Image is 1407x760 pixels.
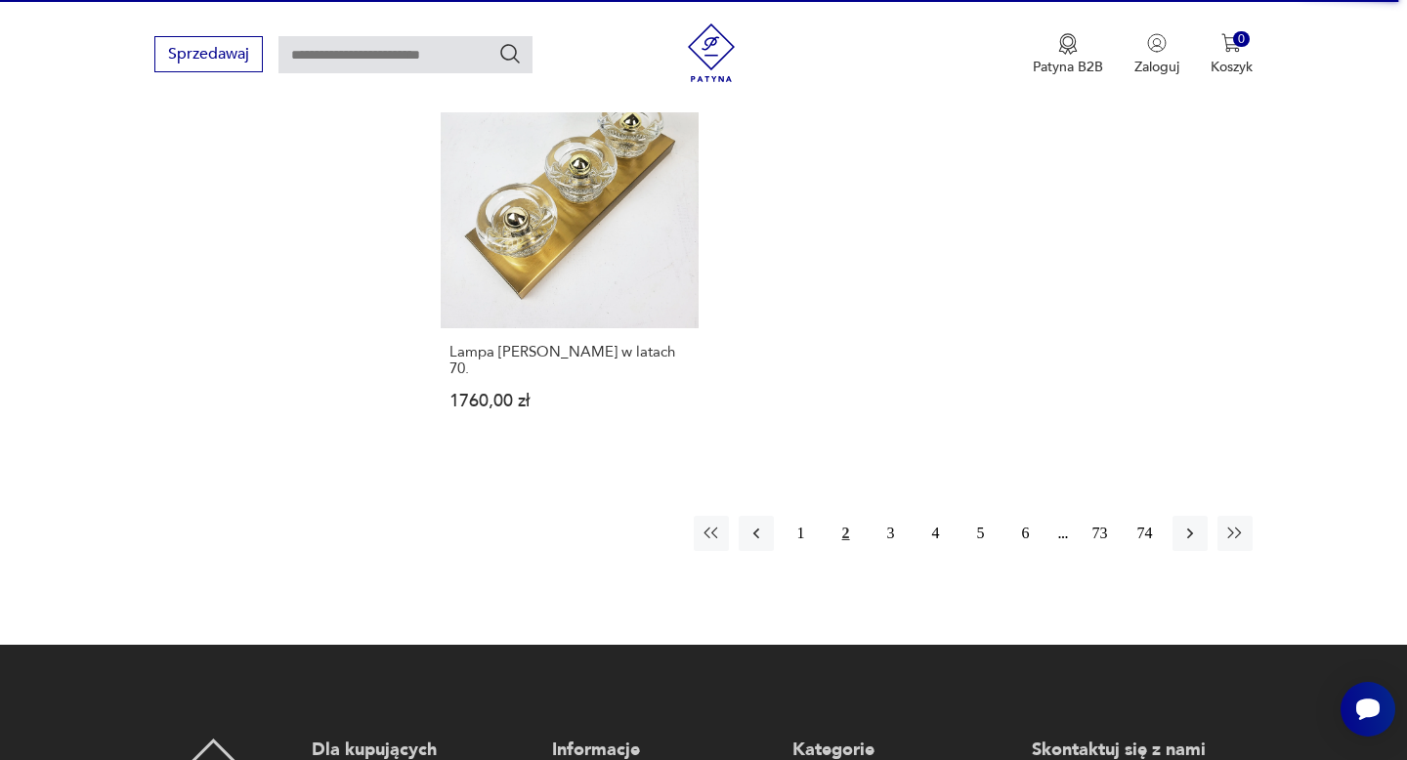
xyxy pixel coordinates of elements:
a: Ikona medaluPatyna B2B [1033,33,1103,76]
img: Ikona medalu [1058,33,1078,55]
button: 74 [1128,516,1163,551]
button: 2 [829,516,864,551]
button: Szukaj [498,42,522,65]
p: Patyna B2B [1033,58,1103,76]
button: 4 [918,516,954,551]
button: 73 [1083,516,1118,551]
img: Ikona koszyka [1221,33,1241,53]
p: Koszyk [1211,58,1253,76]
p: Zaloguj [1134,58,1179,76]
p: 1760,00 zł [449,393,689,409]
img: Patyna - sklep z meblami i dekoracjami vintage [682,23,741,82]
button: Zaloguj [1134,33,1179,76]
img: Ikonka użytkownika [1147,33,1167,53]
div: 0 [1233,31,1250,48]
button: 6 [1008,516,1044,551]
a: Sprzedawaj [154,49,263,63]
button: 5 [963,516,999,551]
h3: Lampa [PERSON_NAME] w latach 70. [449,344,689,377]
button: Sprzedawaj [154,36,263,72]
button: 1 [784,516,819,551]
a: Lampa Gebrüder Cosack w latach 70.Lampa [PERSON_NAME] w latach 70.1760,00 zł [441,71,698,447]
button: 3 [874,516,909,551]
button: Patyna B2B [1033,33,1103,76]
iframe: Smartsupp widget button [1341,682,1395,737]
button: 0Koszyk [1211,33,1253,76]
